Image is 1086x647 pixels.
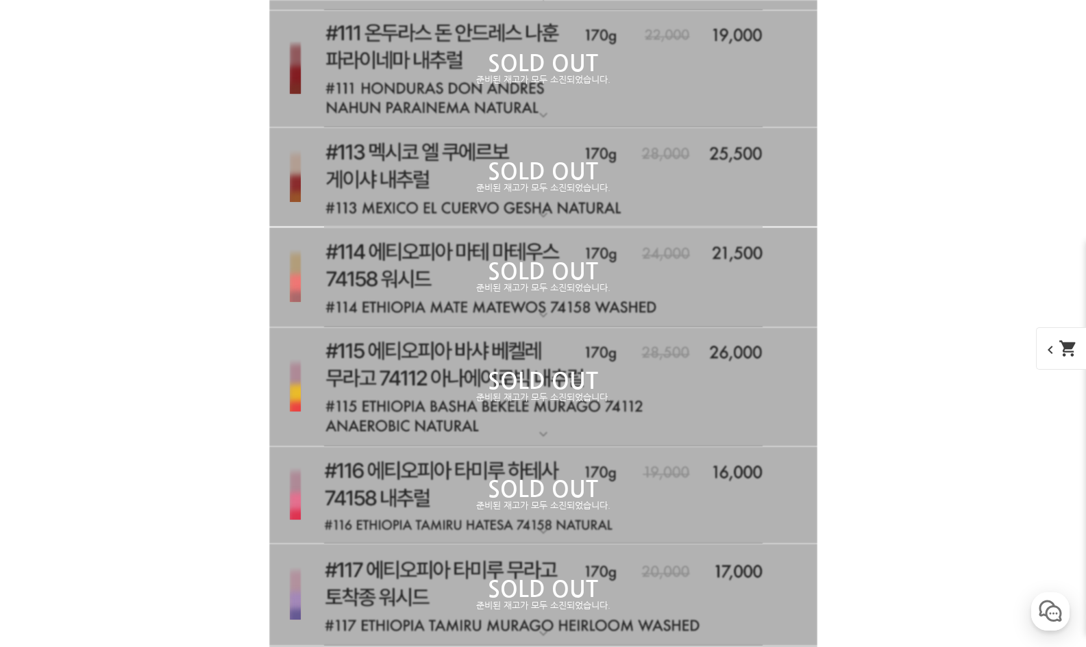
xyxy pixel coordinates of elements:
[269,161,817,183] p: SOLD OUT
[269,600,817,611] p: 준비된 재고가 모두 소진되었습니다.
[269,183,817,194] p: 준비된 재고가 모두 소진되었습니다.
[269,392,817,403] p: 준비된 재고가 모두 소진되었습니다.
[4,434,90,468] a: 홈
[269,261,817,283] p: SOLD OUT
[269,500,817,511] p: 준비된 재고가 모두 소진되었습니다.
[269,75,817,86] p: 준비된 재고가 모두 소진되었습니다.
[269,579,817,600] p: SOLD OUT
[177,434,263,468] a: 설정
[90,434,177,468] a: 대화
[43,455,51,466] span: 홈
[1059,339,1078,358] mat-icon: shopping_cart
[269,283,817,294] p: 준비된 재고가 모두 소진되었습니다.
[269,53,817,75] p: SOLD OUT
[269,370,817,392] p: SOLD OUT
[125,455,142,466] span: 대화
[212,455,228,466] span: 설정
[269,479,817,500] p: SOLD OUT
